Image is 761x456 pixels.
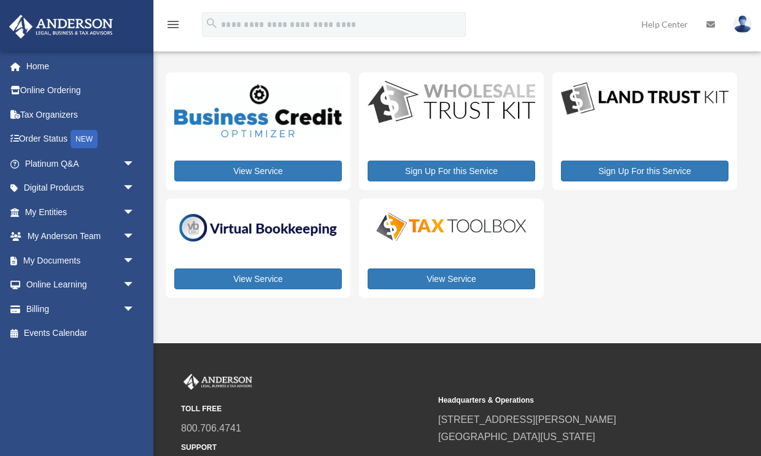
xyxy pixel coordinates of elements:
[123,176,147,201] span: arrow_drop_down
[9,321,153,346] a: Events Calendar
[181,423,241,433] a: 800.706.4741
[9,102,153,127] a: Tax Organizers
[9,127,153,152] a: Order StatusNEW
[733,15,752,33] img: User Pic
[205,17,218,30] i: search
[438,414,616,425] a: [STREET_ADDRESS][PERSON_NAME]
[438,394,687,407] small: Headquarters & Operations
[9,78,153,103] a: Online Ordering
[561,81,728,117] img: LandTrust_lgo-1.jpg
[123,224,147,249] span: arrow_drop_down
[6,15,117,39] img: Anderson Advisors Platinum Portal
[181,441,430,454] small: SUPPORT
[9,297,153,321] a: Billingarrow_drop_down
[368,161,535,181] a: Sign Up For this Service
[181,403,430,416] small: TOLL FREE
[9,151,153,176] a: Platinum Q&Aarrow_drop_down
[368,81,535,125] img: WS-Trust-Kit-lgo-1.jpg
[166,17,180,32] i: menu
[9,176,147,200] a: Digital Productsarrow_drop_down
[9,273,153,297] a: Online Learningarrow_drop_down
[71,130,98,148] div: NEW
[123,248,147,273] span: arrow_drop_down
[123,200,147,225] span: arrow_drop_down
[561,161,728,181] a: Sign Up For this Service
[174,268,342,289] a: View Service
[123,151,147,177] span: arrow_drop_down
[438,431,595,442] a: [GEOGRAPHIC_DATA][US_STATE]
[181,374,255,390] img: Anderson Advisors Platinum Portal
[123,297,147,322] span: arrow_drop_down
[9,54,153,78] a: Home
[123,273,147,298] span: arrow_drop_down
[368,268,535,289] a: View Service
[9,248,153,273] a: My Documentsarrow_drop_down
[166,21,180,32] a: menu
[9,224,153,249] a: My Anderson Teamarrow_drop_down
[174,161,342,181] a: View Service
[9,200,153,224] a: My Entitiesarrow_drop_down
